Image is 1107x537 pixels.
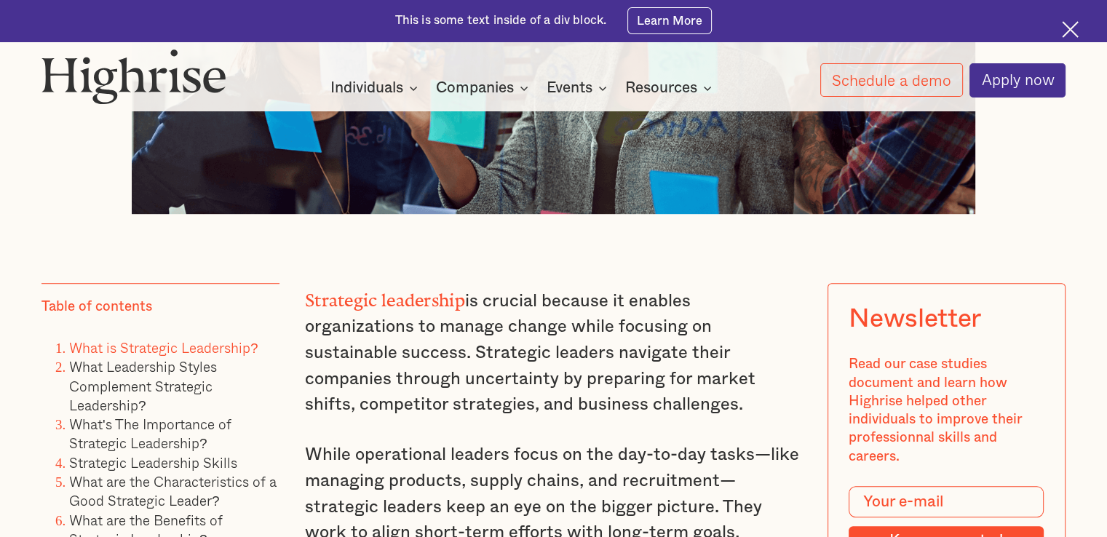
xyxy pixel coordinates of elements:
a: What is Strategic Leadership? [69,337,258,358]
img: Cross icon [1062,21,1079,38]
a: What are the Characteristics of a Good Strategic Leader? [69,471,277,511]
a: What's The Importance of Strategic Leadership? [69,413,231,453]
div: Newsletter [849,304,981,334]
strong: Strategic leadership [305,290,465,301]
div: Companies [436,79,533,97]
input: Your e-mail [849,486,1044,517]
div: Table of contents [41,298,152,316]
a: Strategic Leadership Skills [69,452,237,473]
img: Highrise logo [41,49,226,105]
p: is crucial because it enables organizations to manage change while focusing on sustainable succes... [305,283,802,418]
a: Apply now [969,63,1066,98]
div: This is some text inside of a div block. [395,12,607,29]
div: Events [547,79,611,97]
div: Resources [625,79,716,97]
a: Schedule a demo [820,63,963,97]
div: Individuals [330,79,403,97]
div: Resources [625,79,697,97]
div: Read our case studies document and learn how Highrise helped other individuals to improve their p... [849,355,1044,466]
div: Individuals [330,79,422,97]
a: Learn More [627,7,713,33]
div: Companies [436,79,514,97]
a: What Leadership Styles Complement Strategic Leadership? [69,356,217,415]
div: Events [547,79,592,97]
